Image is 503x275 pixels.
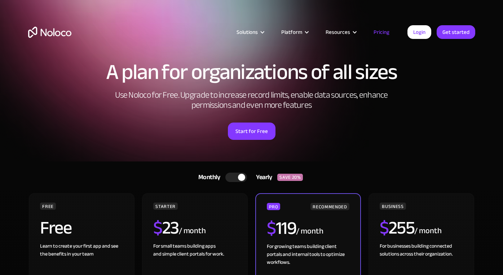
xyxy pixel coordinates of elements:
[296,226,323,237] div: / month
[247,172,277,183] div: Yearly
[228,27,272,37] div: Solutions
[153,203,177,210] div: STARTER
[237,27,258,37] div: Solutions
[380,219,414,237] h2: 255
[28,27,71,38] a: home
[267,203,280,210] div: PRO
[40,219,71,237] h2: Free
[277,174,303,181] div: SAVE 20%
[326,27,350,37] div: Resources
[272,27,317,37] div: Platform
[437,25,475,39] a: Get started
[179,225,206,237] div: / month
[153,219,179,237] h2: 23
[281,27,302,37] div: Platform
[189,172,226,183] div: Monthly
[414,225,441,237] div: / month
[40,203,56,210] div: FREE
[153,211,162,245] span: $
[310,203,349,210] div: RECOMMENDED
[407,25,431,39] a: Login
[267,219,296,237] h2: 119
[28,61,475,83] h1: A plan for organizations of all sizes
[228,123,275,140] a: Start for Free
[380,203,406,210] div: BUSINESS
[380,211,389,245] span: $
[107,90,396,110] h2: Use Noloco for Free. Upgrade to increase record limits, enable data sources, enhance permissions ...
[317,27,365,37] div: Resources
[267,211,276,245] span: $
[365,27,398,37] a: Pricing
